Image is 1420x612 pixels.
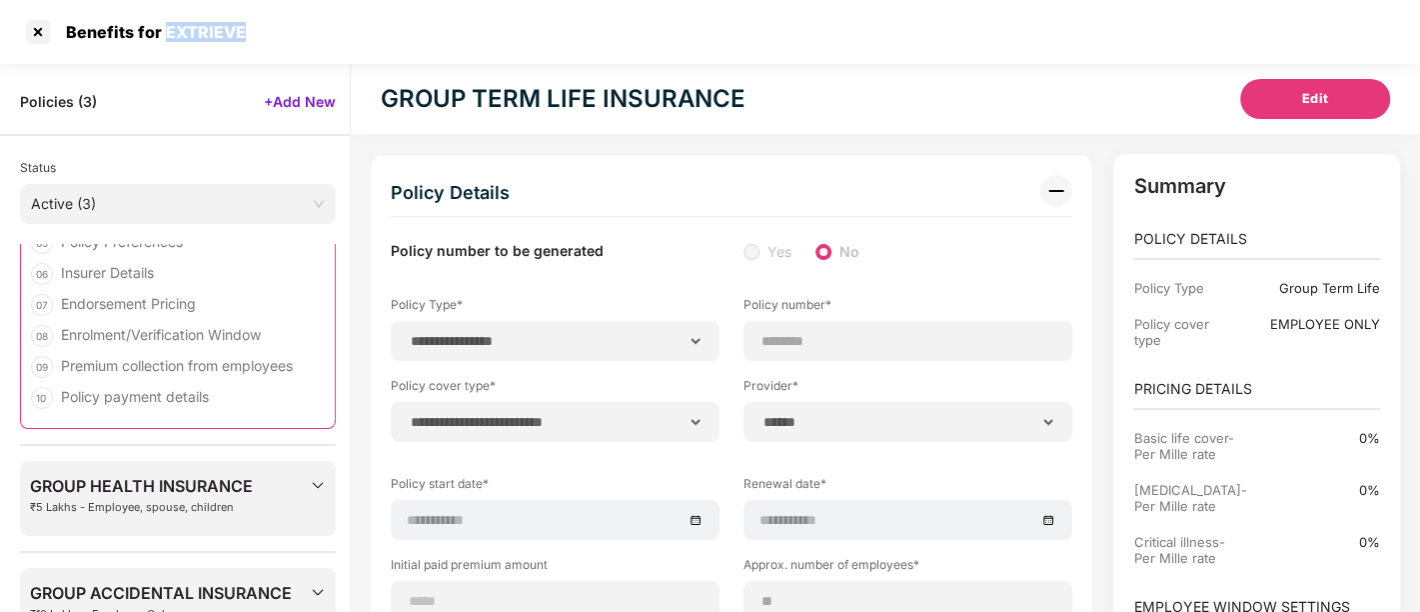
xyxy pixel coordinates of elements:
[391,377,719,402] label: Policy cover type*
[54,22,246,42] div: Benefits for EXTRIEVE
[391,475,719,500] label: Policy start date*
[381,81,745,117] div: GROUP TERM LIFE INSURANCE
[743,475,1072,500] label: Renewal date*
[391,296,719,321] label: Policy Type*
[1236,316,1380,332] div: EMPLOYEE ONLY
[31,294,53,316] div: 07
[391,175,510,211] div: Policy Details
[31,356,53,378] div: 09
[30,584,292,602] span: GROUP ACCIDENTAL INSURANCE
[31,189,325,219] span: Active (3)
[759,241,799,263] span: Yes
[743,296,1072,321] label: Policy number*
[1133,280,1236,296] div: Policy Type
[30,501,253,514] span: ₹5 Lakhs - Employee, spouse, children
[310,477,326,493] img: svg+xml;base64,PHN2ZyBpZD0iRHJvcGRvd24tMzJ4MzIiIHhtbG5zPSJodHRwOi8vd3d3LnczLm9yZy8yMDAwL3N2ZyIgd2...
[61,263,154,282] div: Insurer Details
[1133,534,1236,566] div: Critical illness-Per Mille rate
[31,263,53,285] div: 06
[1236,430,1380,446] div: 0%
[1133,316,1236,348] div: Policy cover type
[391,241,604,263] label: Policy number to be generated
[1133,174,1380,198] p: Summary
[61,325,261,344] div: Enrolment/Verification Window
[264,92,336,111] span: +Add New
[61,356,293,375] div: Premium collection from employees
[1133,378,1380,400] p: PRICING DETAILS
[743,377,1072,402] label: Provider*
[1133,228,1380,250] p: POLICY DETAILS
[1133,430,1236,462] div: Basic life cover-Per Mille rate
[1240,79,1390,119] button: Edit
[1302,89,1329,109] span: Edit
[30,477,253,495] span: GROUP HEALTH INSURANCE
[831,241,867,263] span: No
[20,160,56,175] span: Status
[391,556,719,581] label: Initial paid premium amount
[61,294,196,313] div: Endorsement Pricing
[1040,175,1072,207] img: svg+xml;base64,PHN2ZyB3aWR0aD0iMzIiIGhlaWdodD0iMzIiIHZpZXdCb3g9IjAgMCAzMiAzMiIgZmlsbD0ibm9uZSIgeG...
[31,325,53,347] div: 08
[1236,280,1380,296] div: Group Term Life
[61,387,209,406] div: Policy payment details
[1133,482,1236,514] div: [MEDICAL_DATA]-Per Mille rate
[743,556,1072,581] label: Approx. number of employees*
[1236,534,1380,550] div: 0%
[310,584,326,600] img: svg+xml;base64,PHN2ZyBpZD0iRHJvcGRvd24tMzJ4MzIiIHhtbG5zPSJodHRwOi8vd3d3LnczLm9yZy8yMDAwL3N2ZyIgd2...
[31,387,53,409] div: 10
[20,92,97,111] span: Policies ( 3 )
[1236,482,1380,498] div: 0%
